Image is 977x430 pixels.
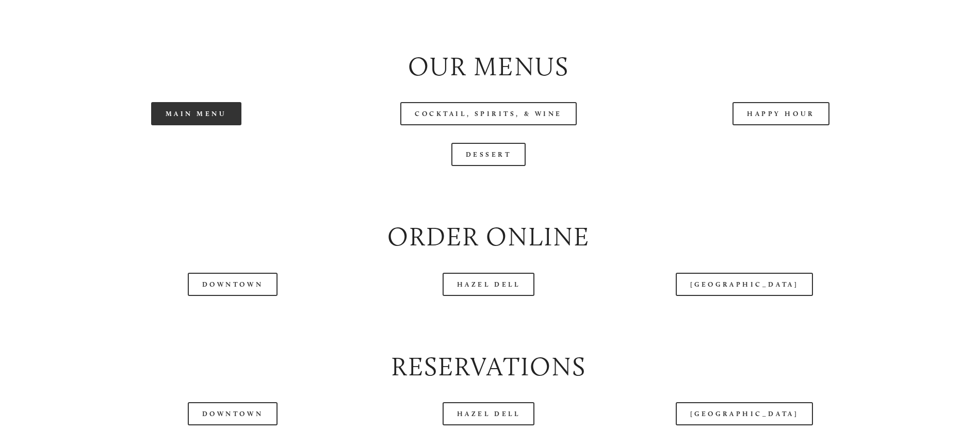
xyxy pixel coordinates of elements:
[188,273,278,296] a: Downtown
[188,402,278,425] a: Downtown
[151,102,241,125] a: Main Menu
[676,402,813,425] a: [GEOGRAPHIC_DATA]
[400,102,577,125] a: Cocktail, Spirits, & Wine
[676,273,813,296] a: [GEOGRAPHIC_DATA]
[443,402,535,425] a: Hazel Dell
[451,143,526,166] a: Dessert
[59,219,919,255] h2: Order Online
[732,102,829,125] a: Happy Hour
[443,273,535,296] a: Hazel Dell
[59,349,919,385] h2: Reservations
